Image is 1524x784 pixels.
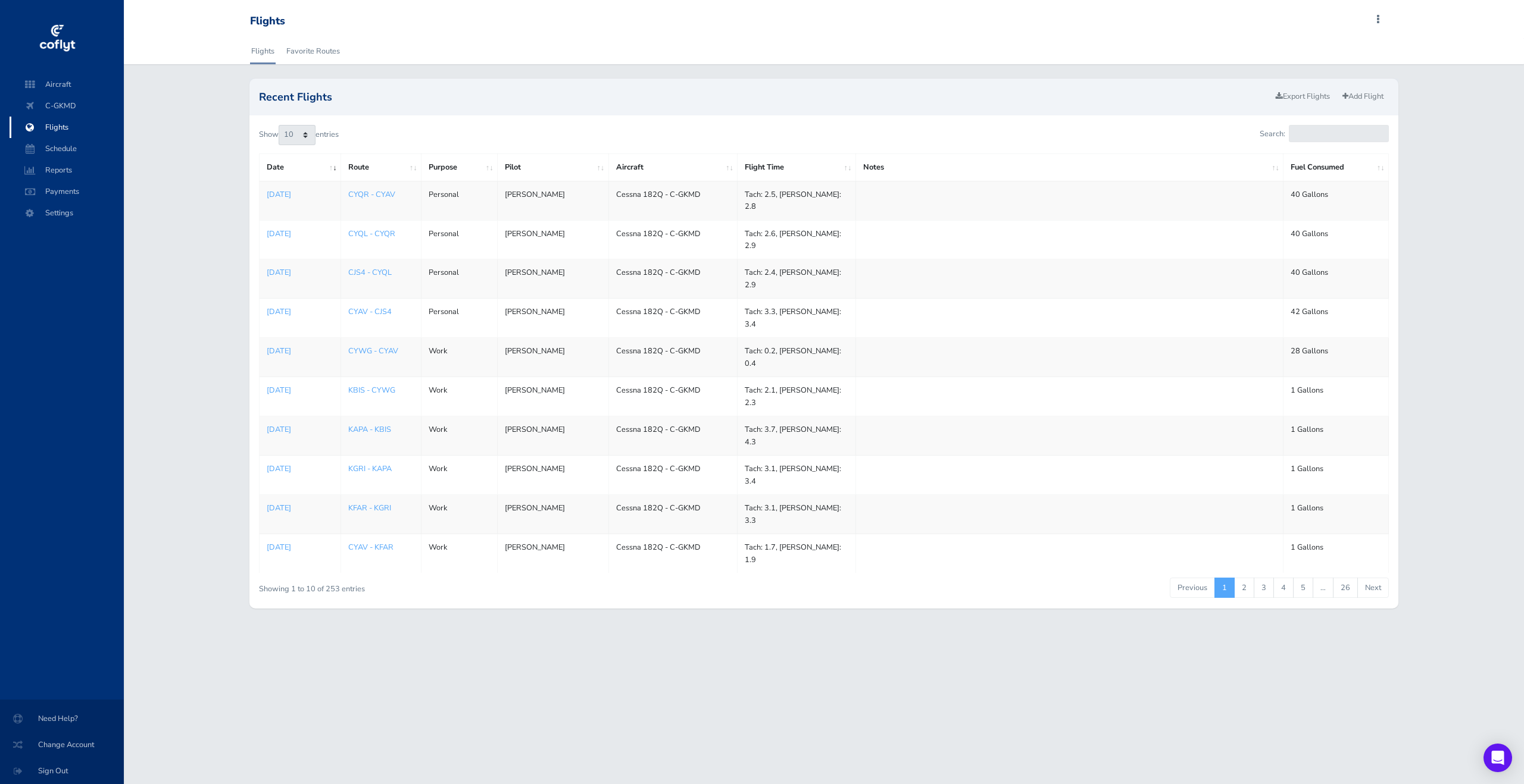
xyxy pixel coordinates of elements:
td: Personal [421,299,497,338]
a: 26 [1333,578,1358,598]
th: Purpose: activate to sort column ascending [421,154,497,181]
td: Work [421,456,497,495]
td: [PERSON_NAME] [498,456,609,495]
a: CYAV - KFAR [348,542,394,553]
th: Fuel Consumed: activate to sort column ascending [1283,154,1389,181]
span: Aircraft [21,74,112,95]
span: Change Account [14,734,110,755]
a: KGRI - KAPA [348,463,392,474]
td: [PERSON_NAME] [498,534,609,573]
label: Show entries [259,125,339,145]
a: CYAV - CJS4 [348,306,392,317]
td: Cessna 182Q - C-GKMD [608,338,738,377]
a: [DATE] [267,266,333,278]
span: Sign Out [14,760,110,782]
td: Tach: 3.3, [PERSON_NAME]: 3.4 [738,299,856,338]
td: Tach: 2.6, [PERSON_NAME]: 2.9 [738,220,856,259]
label: Search: [1260,125,1389,142]
div: Flights [250,15,285,28]
a: CYQR - CYAV [348,189,395,200]
input: Search: [1289,125,1389,142]
td: 1 Gallons [1283,377,1389,416]
p: [DATE] [267,189,333,200]
td: [PERSON_NAME] [498,220,609,259]
td: Personal [421,220,497,259]
span: Settings [21,202,112,224]
a: [DATE] [267,306,333,318]
a: [DATE] [267,384,333,396]
span: Need Help? [14,708,110,729]
td: 42 Gallons [1283,299,1389,338]
th: Aircraft: activate to sort column ascending [608,154,738,181]
a: KBIS - CYWG [348,385,395,396]
td: 1 Gallons [1283,534,1389,573]
span: Reports [21,159,112,181]
td: Personal [421,181,497,220]
a: Next [1357,578,1389,598]
span: Schedule [21,138,112,159]
a: Add Flight [1337,88,1389,105]
td: [PERSON_NAME] [498,495,609,534]
div: Showing 1 to 10 of 253 entries [259,576,721,595]
td: Cessna 182Q - C-GKMD [608,259,738,299]
a: [DATE] [267,463,333,475]
td: Cessna 182Q - C-GKMD [608,416,738,456]
a: Export Flights [1270,88,1335,105]
td: Cessna 182Q - C-GKMD [608,181,738,220]
td: Tach: 3.7, [PERSON_NAME]: 4.3 [738,416,856,456]
a: [DATE] [267,228,333,240]
a: CYWG - CYAV [348,346,398,356]
a: 1 [1214,578,1235,598]
a: [DATE] [267,541,333,553]
td: Tach: 3.1, [PERSON_NAME]: 3.3 [738,495,856,534]
a: 2 [1234,578,1254,598]
td: 28 Gallons [1283,338,1389,377]
td: Cessna 182Q - C-GKMD [608,377,738,416]
td: Work [421,338,497,377]
td: Tach: 2.5, [PERSON_NAME]: 2.8 [738,181,856,220]
td: 1 Gallons [1283,495,1389,534]
td: 40 Gallons [1283,259,1389,299]
a: KAPA - KBIS [348,424,391,435]
th: Pilot: activate to sort column ascending [498,154,609,181]
td: 1 Gallons [1283,416,1389,456]
span: Flights [21,117,112,138]
th: Flight Time: activate to sort column ascending [738,154,856,181]
td: 1 Gallons [1283,456,1389,495]
td: Work [421,534,497,573]
div: Open Intercom Messenger [1484,744,1512,772]
a: [DATE] [267,345,333,357]
td: 40 Gallons [1283,220,1389,259]
td: Cessna 182Q - C-GKMD [608,495,738,534]
td: [PERSON_NAME] [498,299,609,338]
td: Tach: 1.7, [PERSON_NAME]: 1.9 [738,534,856,573]
h2: Recent Flights [259,92,1270,102]
td: Tach: 2.1, [PERSON_NAME]: 2.3 [738,377,856,416]
td: Tach: 3.1, [PERSON_NAME]: 3.4 [738,456,856,495]
a: [DATE] [267,424,333,435]
td: [PERSON_NAME] [498,416,609,456]
td: Work [421,377,497,416]
th: Notes: activate to sort column ascending [855,154,1283,181]
a: 4 [1273,578,1294,598]
a: [DATE] [267,502,333,514]
td: Cessna 182Q - C-GKMD [608,220,738,259]
a: Flights [250,38,276,64]
td: Cessna 182Q - C-GKMD [608,534,738,573]
a: CJS4 - CYQL [348,267,392,278]
span: C-GKMD [21,95,112,117]
td: 40 Gallons [1283,181,1389,220]
td: Work [421,416,497,456]
td: [PERSON_NAME] [498,377,609,416]
a: CYQL - CYQR [348,228,395,239]
img: coflyt logo [38,21,77,57]
th: Date: activate to sort column ascending [260,154,341,181]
